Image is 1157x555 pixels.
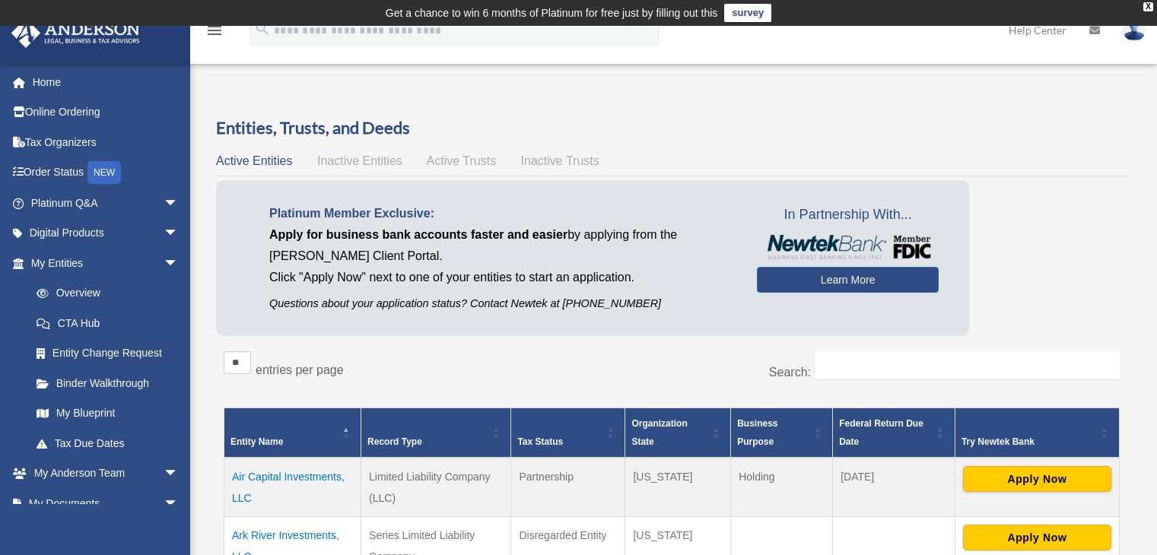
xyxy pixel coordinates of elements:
label: entries per page [256,363,344,376]
span: Entity Name [230,436,283,447]
a: Overview [21,278,186,309]
span: arrow_drop_down [164,248,194,279]
a: menu [205,27,224,40]
span: arrow_drop_down [164,488,194,519]
a: Learn More [757,267,939,293]
a: Platinum Q&Aarrow_drop_down [11,188,202,218]
span: Business Purpose [737,418,777,447]
img: User Pic [1123,19,1146,41]
span: Apply for business bank accounts faster and easier [269,228,567,241]
span: arrow_drop_down [164,188,194,219]
a: Home [11,67,202,97]
img: NewtekBankLogoSM.png [764,235,931,259]
p: Click "Apply Now" next to one of your entities to start an application. [269,267,734,288]
th: Record Type: Activate to sort [361,408,511,458]
div: Try Newtek Bank [962,433,1096,451]
a: Online Ordering [11,97,202,128]
a: Order StatusNEW [11,157,202,189]
th: Organization State: Activate to sort [625,408,731,458]
label: Search: [769,366,811,379]
a: CTA Hub [21,308,194,338]
div: Get a chance to win 6 months of Platinum for free just by filling out this [386,4,718,22]
div: close [1143,2,1153,11]
span: Record Type [367,436,422,447]
div: NEW [87,161,121,184]
a: My Entitiesarrow_drop_down [11,248,194,278]
span: arrow_drop_down [164,458,194,490]
th: Try Newtek Bank : Activate to sort [955,408,1119,458]
span: Inactive Trusts [521,154,599,167]
span: Active Entities [216,154,292,167]
span: Active Trusts [427,154,497,167]
p: by applying from the [PERSON_NAME] Client Portal. [269,224,734,267]
td: Air Capital Investments, LLC [224,458,361,517]
td: [DATE] [833,458,955,517]
a: Tax Due Dates [21,428,194,458]
a: My Documentsarrow_drop_down [11,488,202,519]
th: Tax Status: Activate to sort [511,408,625,458]
button: Apply Now [963,466,1111,492]
span: arrow_drop_down [164,218,194,249]
th: Federal Return Due Date: Activate to sort [833,408,955,458]
th: Business Purpose: Activate to sort [731,408,833,458]
a: Entity Change Request [21,338,194,369]
td: Partnership [511,458,625,517]
p: Platinum Member Exclusive: [269,203,734,224]
a: Tax Organizers [11,127,202,157]
span: Tax Status [517,436,563,447]
span: Inactive Entities [317,154,402,167]
h3: Entities, Trusts, and Deeds [216,116,1127,140]
span: Federal Return Due Date [839,418,923,447]
a: My Anderson Teamarrow_drop_down [11,458,202,489]
td: [US_STATE] [625,458,731,517]
img: Anderson Advisors Platinum Portal [7,18,145,48]
a: Binder Walkthrough [21,368,194,398]
a: survey [724,4,771,22]
td: Holding [731,458,833,517]
i: menu [205,21,224,40]
button: Apply Now [963,525,1111,550]
span: Organization State [631,418,687,447]
td: Limited Liability Company (LLC) [361,458,511,517]
p: Questions about your application status? Contact Newtek at [PHONE_NUMBER] [269,294,734,313]
span: In Partnership With... [757,203,939,227]
a: Digital Productsarrow_drop_down [11,218,202,249]
a: My Blueprint [21,398,194,429]
i: search [254,21,271,37]
th: Entity Name: Activate to invert sorting [224,408,361,458]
